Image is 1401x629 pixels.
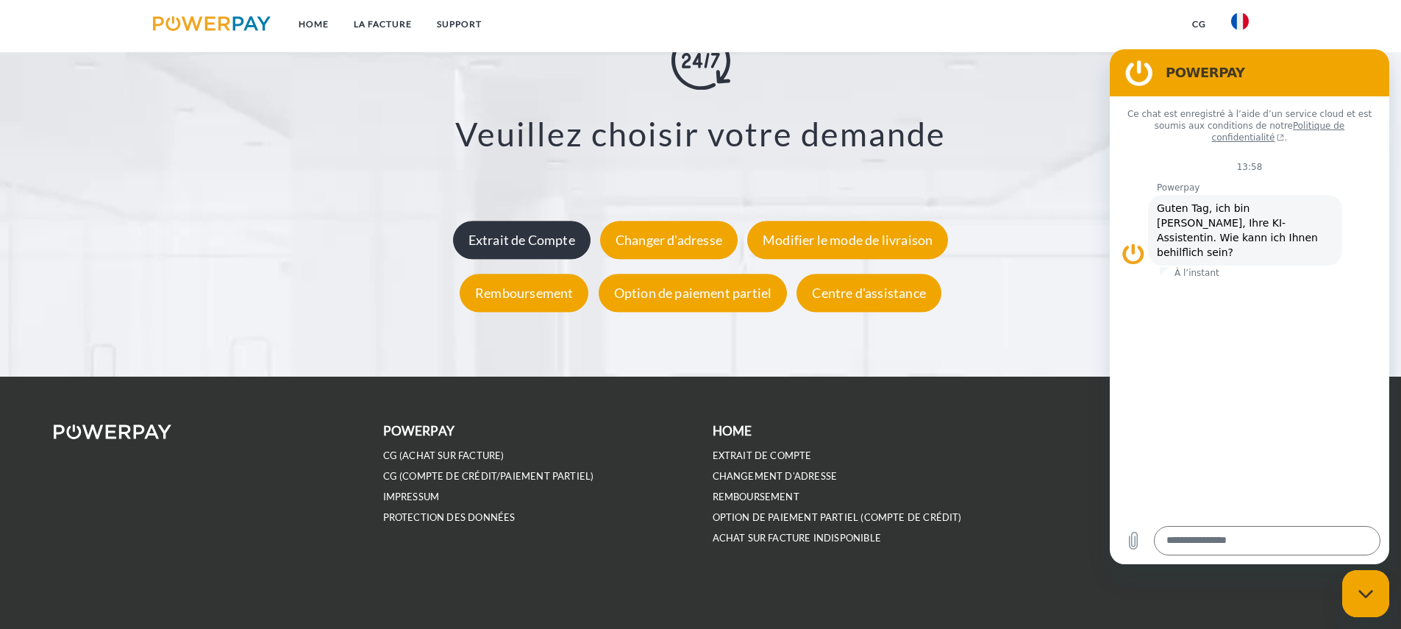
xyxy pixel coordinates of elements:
[744,232,952,248] a: Modifier le mode de livraison
[793,285,944,301] a: Centre d'assistance
[713,491,799,503] a: REMBOURSEMENT
[1231,13,1249,30] img: fr
[449,232,594,248] a: Extrait de Compte
[747,221,948,259] div: Modifier le mode de livraison
[713,449,812,462] a: EXTRAIT DE COMPTE
[424,11,494,38] a: Support
[286,11,341,38] a: Home
[1342,570,1389,617] iframe: Bouton de lancement de la fenêtre de messagerie, conversation en cours
[54,424,172,439] img: logo-powerpay-white.svg
[383,491,440,503] a: IMPRESSUM
[1110,49,1389,564] iframe: Fenêtre de messagerie
[383,423,454,438] b: POWERPAY
[153,16,271,31] img: logo-powerpay.svg
[596,232,741,248] a: Changer d'adresse
[383,470,594,483] a: CG (Compte de crédit/paiement partiel)
[453,221,591,259] div: Extrait de Compte
[713,423,752,438] b: Home
[383,511,516,524] a: PROTECTION DES DONNÉES
[595,285,791,301] a: Option de paiement partiel
[599,274,788,312] div: Option de paiement partiel
[713,532,881,544] a: ACHAT SUR FACTURE INDISPONIBLE
[88,114,1313,155] h3: Veuillez choisir votre demande
[796,274,941,312] div: Centre d'assistance
[671,32,730,90] img: online-shopping.svg
[460,274,588,312] div: Remboursement
[456,285,592,301] a: Remboursement
[600,221,738,259] div: Changer d'adresse
[713,511,962,524] a: OPTION DE PAIEMENT PARTIEL (Compte de crédit)
[341,11,424,38] a: LA FACTURE
[383,449,505,462] a: CG (achat sur facture)
[713,470,838,483] a: Changement d'adresse
[1180,11,1219,38] a: CG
